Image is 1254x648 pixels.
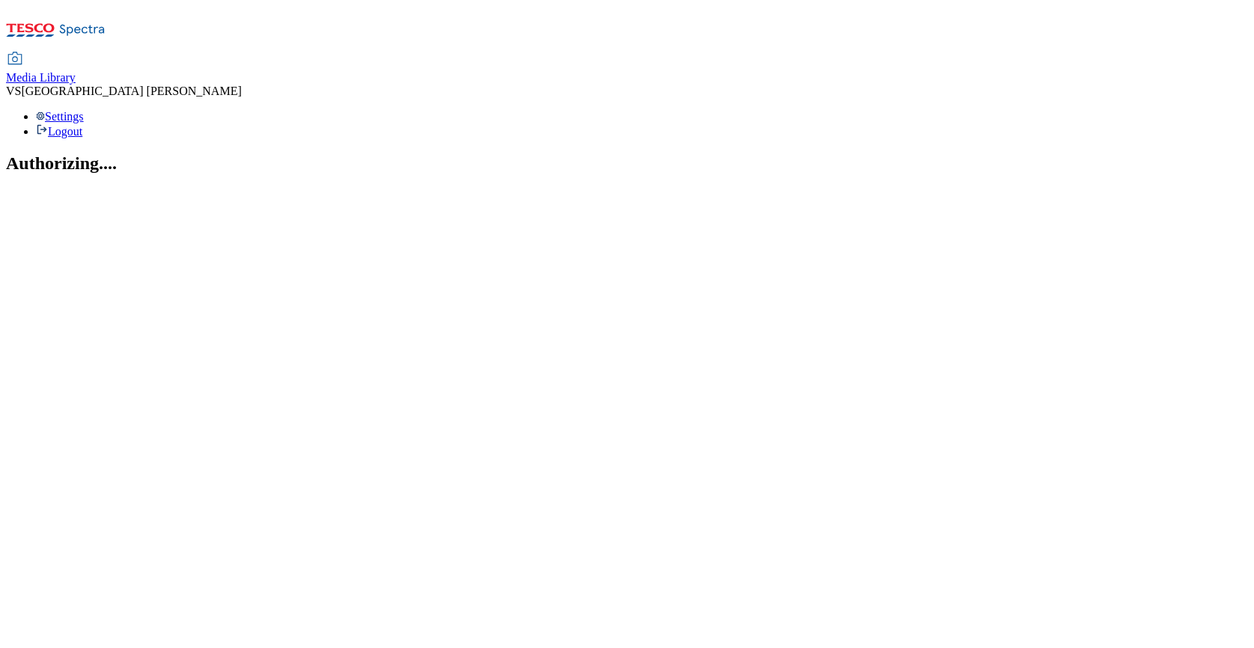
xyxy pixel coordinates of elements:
[36,110,84,123] a: Settings
[6,71,76,84] span: Media Library
[6,153,1248,174] h2: Authorizing....
[36,125,82,138] a: Logout
[6,85,21,97] span: VS
[6,53,76,85] a: Media Library
[21,85,241,97] span: [GEOGRAPHIC_DATA] [PERSON_NAME]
